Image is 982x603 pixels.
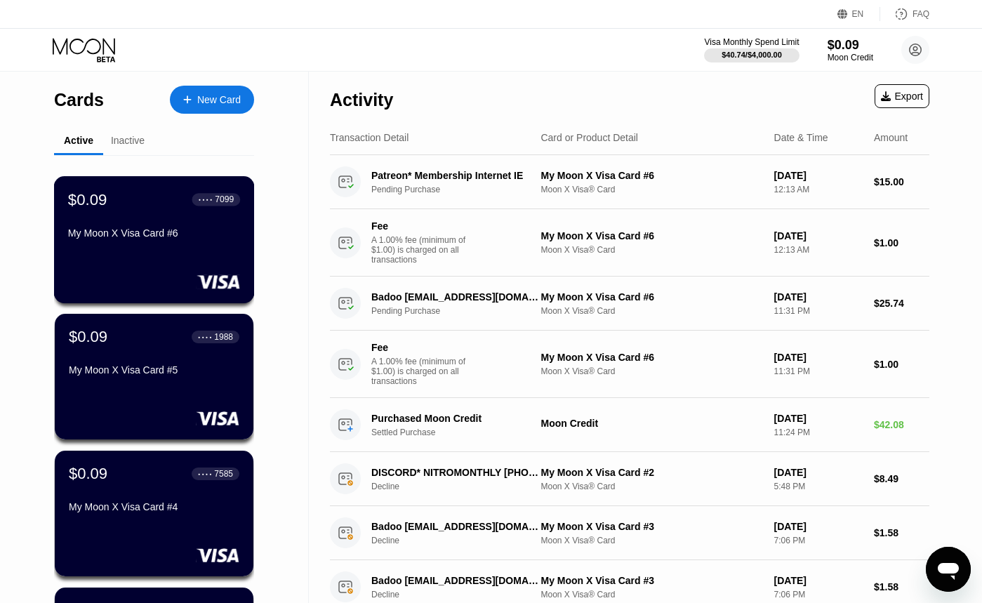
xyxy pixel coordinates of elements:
[371,342,470,353] div: Fee
[540,352,762,363] div: My Moon X Visa Card #6
[330,331,929,398] div: FeeA 1.00% fee (minimum of $1.00) is charged on all transactionsMy Moon X Visa Card #6Moon X Visa...
[371,306,551,316] div: Pending Purchase
[371,291,538,303] div: Badoo [EMAIL_ADDRESS][DOMAIN_NAME] [GEOGRAPHIC_DATA] IE
[774,306,863,316] div: 11:31 PM
[540,418,762,429] div: Moon Credit
[540,536,762,545] div: Moon X Visa® Card
[704,37,799,47] div: Visa Monthly Spend Limit
[875,84,929,108] div: Export
[371,482,551,491] div: Decline
[69,465,107,483] div: $0.09
[774,366,863,376] div: 11:31 PM
[214,469,233,479] div: 7585
[540,521,762,532] div: My Moon X Visa Card #3
[926,547,971,592] iframe: Button to launch messaging window, conversation in progress
[55,451,253,576] div: $0.09● ● ● ●7585My Moon X Visa Card #4
[874,419,929,430] div: $42.08
[214,332,233,342] div: 1988
[540,291,762,303] div: My Moon X Visa Card #6
[828,38,873,53] div: $0.09
[874,176,929,187] div: $15.00
[837,7,880,21] div: EN
[371,521,538,532] div: Badoo [EMAIL_ADDRESS][DOMAIN_NAME] [GEOGRAPHIC_DATA] IE
[198,335,212,339] div: ● ● ● ●
[111,135,145,146] div: Inactive
[722,51,782,59] div: $40.74 / $4,000.00
[330,132,409,143] div: Transaction Detail
[64,135,93,146] div: Active
[371,413,538,424] div: Purchased Moon Credit
[54,90,104,110] div: Cards
[371,428,551,437] div: Settled Purchase
[199,197,213,201] div: ● ● ● ●
[852,9,864,19] div: EN
[371,357,477,386] div: A 1.00% fee (minimum of $1.00) is charged on all transactions
[774,170,863,181] div: [DATE]
[774,428,863,437] div: 11:24 PM
[371,170,538,181] div: Patreon* Membership Internet IE
[540,170,762,181] div: My Moon X Visa Card #6
[540,482,762,491] div: Moon X Visa® Card
[330,398,929,452] div: Purchased Moon CreditSettled PurchaseMoon Credit[DATE]11:24 PM$42.08
[197,94,241,106] div: New Card
[540,185,762,194] div: Moon X Visa® Card
[371,575,538,586] div: Badoo [EMAIL_ADDRESS][DOMAIN_NAME] [GEOGRAPHIC_DATA] IE
[881,91,923,102] div: Export
[371,467,538,478] div: DISCORD* NITROMONTHLY [PHONE_NUMBER] US
[874,132,908,143] div: Amount
[774,245,863,255] div: 12:13 AM
[774,590,863,599] div: 7:06 PM
[874,527,929,538] div: $1.58
[874,298,929,309] div: $25.74
[774,467,863,478] div: [DATE]
[540,590,762,599] div: Moon X Visa® Card
[215,194,234,204] div: 7099
[774,185,863,194] div: 12:13 AM
[330,277,929,331] div: Badoo [EMAIL_ADDRESS][DOMAIN_NAME] [GEOGRAPHIC_DATA] IEPending PurchaseMy Moon X Visa Card #6Moon...
[330,90,393,110] div: Activity
[540,306,762,316] div: Moon X Visa® Card
[774,521,863,532] div: [DATE]
[880,7,929,21] div: FAQ
[874,359,929,370] div: $1.00
[55,314,253,439] div: $0.09● ● ● ●1988My Moon X Visa Card #5
[198,472,212,476] div: ● ● ● ●
[828,53,873,62] div: Moon Credit
[774,230,863,241] div: [DATE]
[774,291,863,303] div: [DATE]
[170,86,254,114] div: New Card
[68,227,240,239] div: My Moon X Visa Card #6
[371,220,470,232] div: Fee
[371,536,551,545] div: Decline
[540,132,638,143] div: Card or Product Detail
[330,452,929,506] div: DISCORD* NITROMONTHLY [PHONE_NUMBER] USDeclineMy Moon X Visa Card #2Moon X Visa® Card[DATE]5:48 P...
[371,185,551,194] div: Pending Purchase
[874,473,929,484] div: $8.49
[371,590,551,599] div: Decline
[774,536,863,545] div: 7:06 PM
[774,132,828,143] div: Date & Time
[540,366,762,376] div: Moon X Visa® Card
[330,506,929,560] div: Badoo [EMAIL_ADDRESS][DOMAIN_NAME] [GEOGRAPHIC_DATA] IEDeclineMy Moon X Visa Card #3Moon X Visa® ...
[774,575,863,586] div: [DATE]
[774,482,863,491] div: 5:48 PM
[540,467,762,478] div: My Moon X Visa Card #2
[540,230,762,241] div: My Moon X Visa Card #6
[913,9,929,19] div: FAQ
[69,364,239,376] div: My Moon X Visa Card #5
[371,235,477,265] div: A 1.00% fee (minimum of $1.00) is charged on all transactions
[68,190,107,208] div: $0.09
[874,581,929,592] div: $1.58
[540,245,762,255] div: Moon X Visa® Card
[69,501,239,512] div: My Moon X Visa Card #4
[774,352,863,363] div: [DATE]
[69,328,107,346] div: $0.09
[704,37,799,62] div: Visa Monthly Spend Limit$40.74/$4,000.00
[874,237,929,249] div: $1.00
[828,38,873,62] div: $0.09Moon Credit
[540,575,762,586] div: My Moon X Visa Card #3
[774,413,863,424] div: [DATE]
[330,209,929,277] div: FeeA 1.00% fee (minimum of $1.00) is charged on all transactionsMy Moon X Visa Card #6Moon X Visa...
